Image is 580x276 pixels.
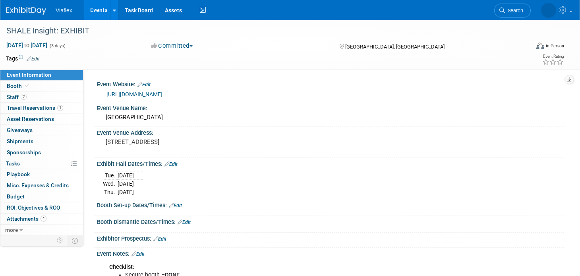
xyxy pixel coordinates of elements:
[97,127,564,137] div: Event Venue Address:
[4,24,516,38] div: SHALE Insight: EXHIBIT
[97,78,564,89] div: Event Website:
[97,233,564,243] div: Exhibitor Prospectus:
[6,160,20,167] span: Tasks
[41,216,46,222] span: 4
[0,225,83,235] a: more
[27,56,40,62] a: Edit
[118,171,134,180] td: [DATE]
[7,149,41,155] span: Sponsorships
[0,180,83,191] a: Misc. Expenses & Credits
[5,227,18,233] span: more
[103,111,558,124] div: [GEOGRAPHIC_DATA]
[0,158,83,169] a: Tasks
[169,203,182,208] a: Edit
[7,216,46,222] span: Attachments
[7,83,31,89] span: Booth
[0,103,83,113] a: Travel Reservations1
[56,7,72,14] span: Viaflex
[542,54,564,58] div: Event Rating
[97,102,564,112] div: Event Venue Name:
[7,105,63,111] span: Travel Reservations
[67,235,83,246] td: Toggle Event Tabs
[7,94,27,100] span: Staff
[7,116,54,122] span: Asset Reservations
[131,251,145,257] a: Edit
[0,136,83,147] a: Shipments
[7,182,69,189] span: Misc. Expenses & Credits
[6,7,46,15] img: ExhibitDay
[97,216,564,226] div: Booth Dismantle Dates/Times:
[545,43,564,49] div: In-Person
[345,44,445,50] span: [GEOGRAPHIC_DATA], [GEOGRAPHIC_DATA]
[57,105,63,111] span: 1
[118,188,134,196] td: [DATE]
[149,42,196,50] button: Committed
[7,171,30,177] span: Playbook
[6,42,48,49] span: [DATE] [DATE]
[103,180,118,188] td: Wed.
[0,114,83,124] a: Asset Reservations
[178,220,191,225] a: Edit
[494,4,531,17] a: Search
[97,158,564,168] div: Exhibit Hall Dates/Times:
[0,70,83,80] a: Event Information
[0,202,83,213] a: ROI, Objectives & ROO
[153,236,166,242] a: Edit
[97,248,564,258] div: Event Notes:
[137,82,151,87] a: Edit
[7,127,33,133] span: Giveaways
[97,199,564,210] div: Booth Set-up Dates/Times:
[0,191,83,202] a: Budget
[7,193,25,200] span: Budget
[541,3,556,18] img: David Tesch
[23,42,31,49] span: to
[6,54,40,62] td: Tags
[7,138,33,144] span: Shipments
[0,125,83,136] a: Giveaways
[0,147,83,158] a: Sponsorships
[0,92,83,103] a: Staff2
[7,204,60,211] span: ROI, Objectives & ROO
[505,8,523,14] span: Search
[536,43,544,49] img: Format-Inperson.png
[118,180,134,188] td: [DATE]
[53,235,67,246] td: Personalize Event Tab Strip
[7,72,51,78] span: Event Information
[106,91,162,97] a: [URL][DOMAIN_NAME]
[49,43,66,49] span: (3 days)
[106,138,283,146] pre: [STREET_ADDRESS]
[164,161,178,167] a: Edit
[103,188,118,196] td: Thu.
[0,214,83,224] a: Attachments4
[25,84,29,88] i: Booth reservation complete
[0,169,83,180] a: Playbook
[0,81,83,91] a: Booth
[109,264,134,270] b: Checklist:
[481,41,564,53] div: Event Format
[21,94,27,100] span: 2
[103,171,118,180] td: Tue.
